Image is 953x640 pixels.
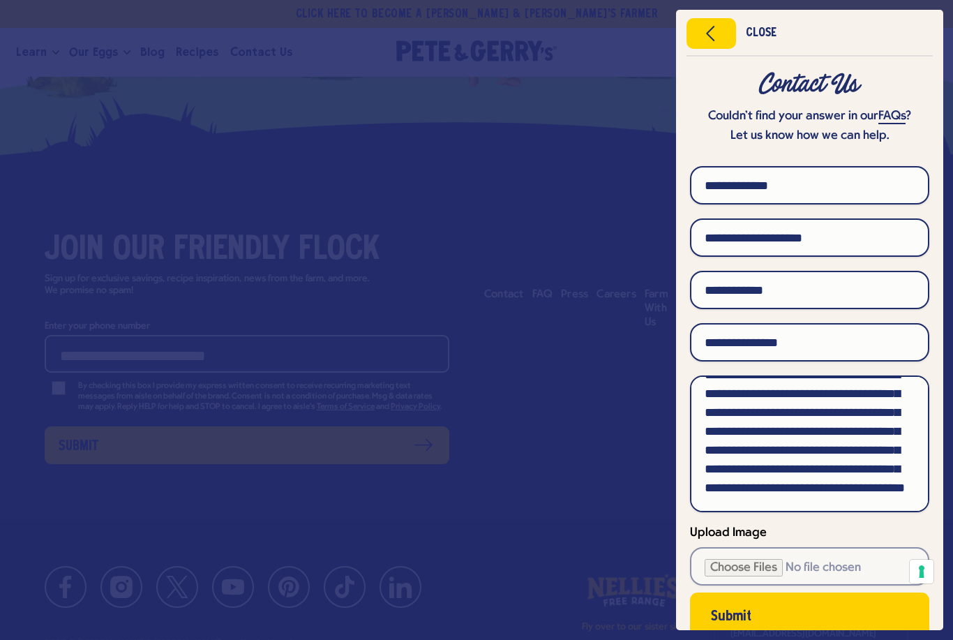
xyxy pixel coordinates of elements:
[711,612,751,622] span: Submit
[690,526,767,539] span: Upload Image
[690,593,929,638] button: Submit
[910,560,933,583] button: Your consent preferences for tracking technologies
[746,29,776,38] div: Close
[690,107,929,126] p: Couldn’t find your answer in our ?
[690,72,929,97] div: Contact Us
[878,110,906,124] a: FAQs
[686,18,736,49] button: Close menu
[690,126,929,146] p: Let us know how we can help.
